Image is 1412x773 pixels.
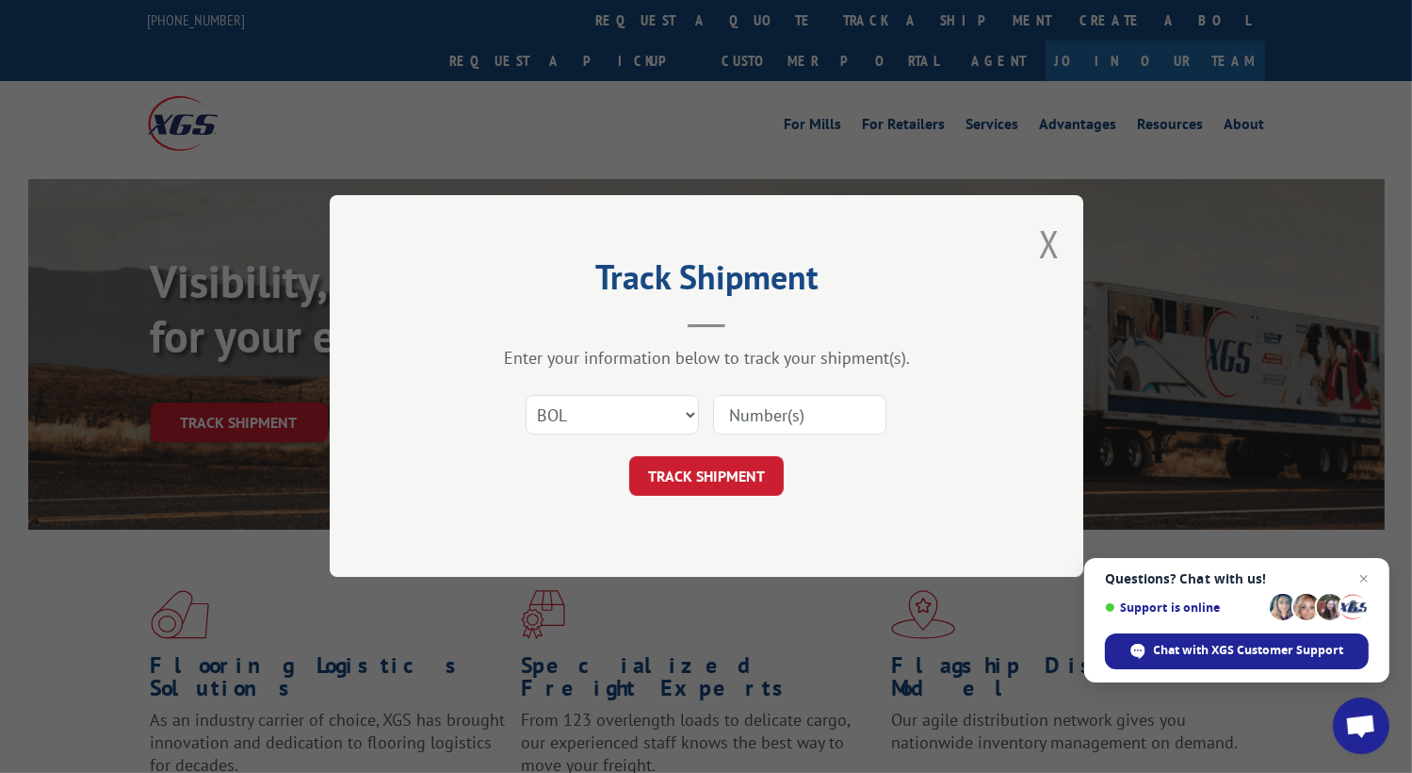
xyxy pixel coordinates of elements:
[1105,571,1369,586] span: Questions? Chat with us!
[629,457,784,497] button: TRACK SHIPMENT
[1039,219,1060,269] button: Close modal
[713,396,886,436] input: Number(s)
[1105,600,1263,615] span: Support is online
[424,264,989,300] h2: Track Shipment
[1154,642,1344,659] span: Chat with XGS Customer Support
[1353,567,1375,590] span: Close chat
[1105,633,1369,669] div: Chat with XGS Customer Support
[424,348,989,370] div: Enter your information below to track your shipment(s).
[1333,698,1389,754] div: Open chat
